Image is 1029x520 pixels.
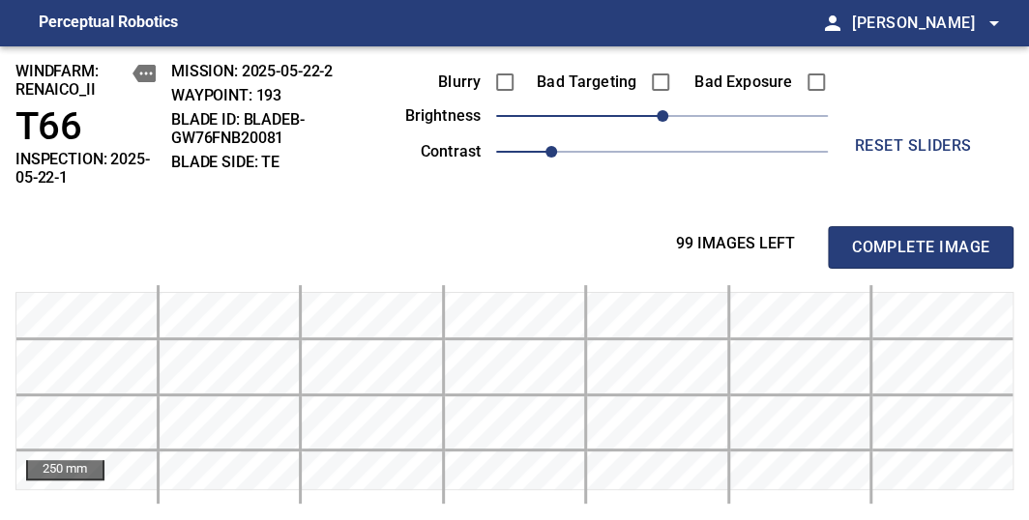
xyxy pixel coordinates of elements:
[844,4,1006,43] button: [PERSON_NAME]
[983,12,1006,35] span: arrow_drop_down
[821,12,844,35] span: person
[684,74,792,90] label: Bad Exposure
[171,62,345,80] h2: MISSION: 2025-05-22-2
[39,8,178,39] figcaption: Perceptual Robotics
[372,108,481,124] label: brightness
[849,234,992,261] span: Complete Image
[852,10,1006,37] span: [PERSON_NAME]
[15,150,156,187] h2: INSPECTION: 2025-05-22-1
[372,144,481,159] label: contrast
[171,153,345,171] h2: BLADE SIDE: TE
[15,62,156,99] h2: windfarm: Renaico_II
[171,86,345,104] h2: WAYPOINT: 193
[836,127,990,165] button: reset sliders
[528,74,636,90] label: Bad Targeting
[15,104,156,150] h1: T66
[372,74,481,90] label: Blurry
[132,62,156,85] button: copy message details
[642,235,828,253] h3: 99 images left
[843,132,983,159] span: reset sliders
[171,110,345,147] h2: BLADE ID: bladeB-GW76FNB20081
[828,226,1014,269] button: Complete Image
